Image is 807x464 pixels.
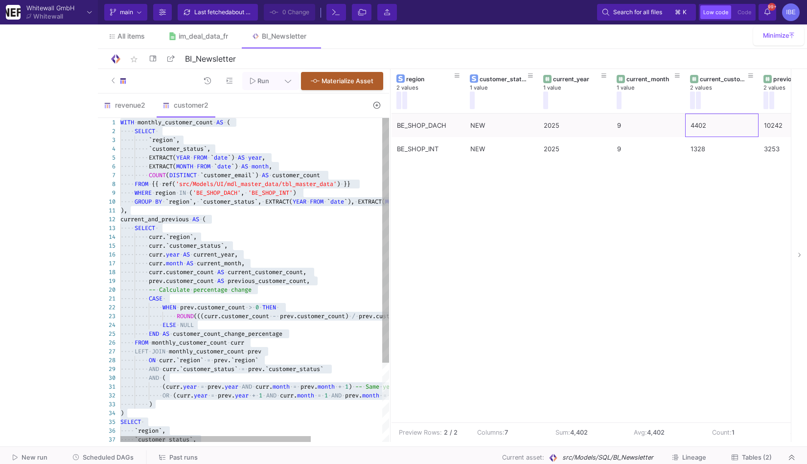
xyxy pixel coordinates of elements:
span: AS [186,259,193,267]
span: k [683,6,687,18]
span: · [196,197,200,206]
span: · [197,171,200,180]
span: current_customer_count, [228,268,306,276]
span: · [213,118,216,127]
span: prev.customer_count) [280,312,348,320]
span: curr.customer_count [149,268,214,276]
span: · [176,188,179,197]
div: 17 [98,259,115,268]
span: · [152,188,155,197]
span: prev.customer_count [149,277,214,285]
span: ···· [120,224,135,232]
span: Low code [703,9,728,16]
span: · [228,285,231,294]
span: · [148,338,152,347]
span: · [354,197,358,206]
div: 1 value [543,84,617,92]
span: 0 [255,303,259,311]
span: New run [22,454,47,461]
span: prev.customer_count) [359,312,427,320]
span: WITH [120,118,134,126]
div: 13 [98,224,115,232]
span: date [214,154,228,162]
button: Run [242,72,277,90]
span: ···· [135,171,149,180]
span: `) [228,154,234,162]
div: 9 [617,138,680,161]
div: 9 [98,188,115,197]
span: ···· [135,277,149,285]
span: · [252,303,255,312]
div: Last fetched [194,5,253,20]
span: Lineage [682,454,706,461]
span: · [156,285,159,294]
span: · [176,303,180,312]
span: · [183,259,186,268]
div: 2025 [544,114,606,137]
span: AS [217,277,224,285]
span: AS [192,215,199,223]
span: COUNT [149,171,166,179]
span: ( [227,118,231,126]
span: -- [149,286,156,294]
span: · [162,294,166,303]
div: 1 [98,118,115,127]
span: ···· [149,312,163,321]
span: · [244,188,248,197]
span: ···· [120,136,135,144]
span: · [306,197,310,206]
div: 12 [98,215,115,224]
div: 5 [98,153,115,162]
span: ···· [120,250,135,259]
span: GROUP [135,198,152,206]
div: customer_status [480,75,528,83]
button: SQL-Model type child icon [104,72,138,90]
span: ···· [120,232,135,241]
span: FROM [135,339,148,347]
div: 18 [98,268,115,277]
span: · [248,162,252,171]
img: SQL-Model type child icon [119,77,127,85]
span: FROM [193,154,207,162]
div: 1 value [617,84,690,92]
span: Search for all files [613,5,662,20]
div: NEW [470,138,533,161]
span: ···· [120,162,135,171]
span: · [186,188,189,197]
span: ` [214,162,217,170]
div: current_month [626,75,675,83]
span: monthly_customer_count [138,118,213,126]
div: 2 [98,127,115,136]
img: SQL-Model type child icon [104,102,111,109]
div: 25 [98,329,115,338]
span: · [223,118,227,127]
span: ···· [120,303,135,312]
img: Tab icon [168,32,177,41]
span: current_month, [197,259,245,267]
span: ···· [162,312,177,321]
span: · [159,180,162,188]
span: ···· [120,312,135,321]
div: 23 [98,312,115,321]
span: YEAR [176,154,190,162]
span: · [193,162,197,171]
span: ···· [120,321,135,329]
div: im_deal_data_fr [179,32,228,40]
span: THEN [262,303,276,311]
span: · [152,197,155,206]
div: 14 [98,232,115,241]
span: · [259,303,262,312]
span: MONTH [176,162,193,170]
span: FROM [135,180,148,188]
span: ···· [135,250,149,259]
div: Whitewall [33,13,63,20]
span: ···· [135,259,149,268]
span: · [148,180,152,188]
span: ···· [135,285,149,294]
div: 6 [98,162,115,171]
span: · [245,153,248,162]
span: date [217,162,231,170]
span: ···· [135,268,149,277]
span: · [169,329,173,338]
span: ···· [135,144,149,153]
